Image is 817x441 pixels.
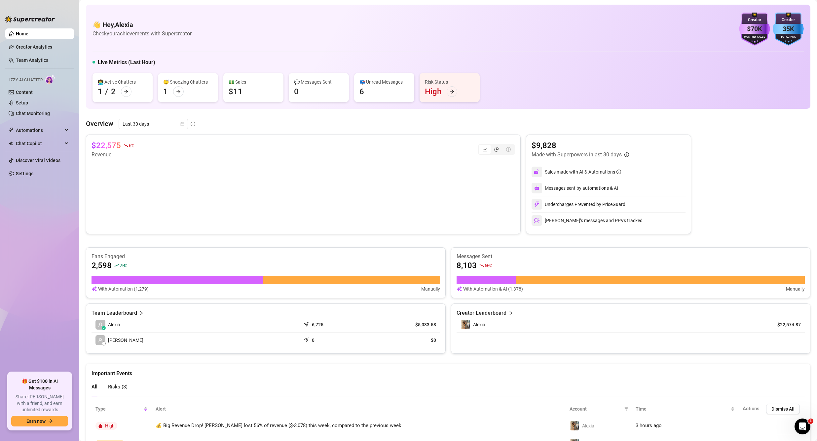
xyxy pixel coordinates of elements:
[457,253,805,260] article: Messages Sent
[359,78,409,86] div: 📪 Unread Messages
[98,423,103,428] span: fire
[374,337,436,343] article: $0
[9,77,43,83] span: Izzy AI Chatter
[95,405,142,413] span: Type
[478,144,515,155] div: segmented control
[229,78,278,86] div: 💵 Sales
[114,263,119,268] span: rise
[786,285,805,293] article: Manually
[359,86,364,97] div: 6
[16,90,33,95] a: Content
[632,401,739,417] th: Time
[92,140,121,151] article: $22,575
[808,419,813,424] span: 1
[461,320,470,329] img: Alexia
[98,322,103,327] span: user
[152,401,566,417] th: Alert
[450,89,454,94] span: arrow-right
[86,119,113,129] article: Overview
[92,151,134,159] article: Revenue
[180,122,184,126] span: calendar
[124,143,128,148] span: fall
[771,406,795,412] span: Dismiss All
[304,320,310,327] span: send
[374,321,436,328] article: $5,033.58
[739,35,770,39] div: Monthly Sales
[304,336,310,342] span: send
[102,326,106,330] div: z
[108,384,128,390] span: Risks ( 3 )
[494,147,499,152] span: pie-chart
[532,140,629,151] article: $9,828
[582,423,594,428] span: Alexia
[176,89,181,94] span: arrow-right
[482,147,487,152] span: line-chart
[532,199,625,210] div: Undercharges Prevented by PriceGuard
[457,260,477,271] article: 8,103
[506,147,511,152] span: dollar-circle
[16,100,28,105] a: Setup
[191,122,195,126] span: info-circle
[766,404,800,414] button: Dismiss All
[98,86,102,97] div: 1
[16,171,33,176] a: Settings
[92,364,805,378] div: Important Events
[98,285,149,293] article: With Automation (1,279)
[16,158,60,163] a: Discover Viral Videos
[11,416,68,426] button: Earn nowarrow-right
[636,422,662,428] span: 3 hours ago
[624,407,628,411] span: filter
[105,423,115,428] span: High
[9,141,13,146] img: Chat Copilot
[739,13,770,46] img: purple-badge-B9DA21FR.svg
[463,285,523,293] article: With Automation & AI (1,378)
[771,321,801,328] article: $22,574.87
[5,16,55,22] img: logo-BBDzfeDw.svg
[16,138,63,149] span: Chat Copilot
[421,285,440,293] article: Manually
[479,263,484,268] span: fall
[743,406,760,412] span: Actions
[773,17,804,23] div: Creator
[623,404,630,414] span: filter
[111,86,116,97] div: 2
[473,322,485,327] span: Alexia
[532,215,643,226] div: [PERSON_NAME]’s messages and PPVs tracked
[570,405,622,413] span: Account
[16,58,48,63] a: Team Analytics
[92,309,137,317] article: Team Leaderboard
[45,74,56,84] img: AI Chatter
[773,35,804,39] div: Total Fans
[312,337,315,343] article: 0
[294,86,299,97] div: 0
[739,17,770,23] div: Creator
[92,253,440,260] article: Fans Engaged
[163,86,168,97] div: 1
[92,384,97,390] span: All
[92,401,152,417] th: Type
[532,151,622,159] article: Made with Superpowers in last 30 days
[139,309,144,317] span: right
[48,419,53,423] span: arrow-right
[508,309,513,317] span: right
[123,119,184,129] span: Last 30 days
[11,394,68,413] span: Share [PERSON_NAME] with a friend, and earn unlimited rewards
[425,78,474,86] div: Risk Status
[92,285,97,293] img: svg%3e
[534,185,539,191] img: svg%3e
[773,24,804,34] div: 35K
[739,24,770,34] div: $70K
[93,29,192,38] article: Check your achievements with Supercreator
[312,321,323,328] article: 6,725
[229,86,242,97] div: $11
[795,419,810,434] iframe: Intercom live chat
[98,78,147,86] div: 👩‍💻 Active Chatters
[534,201,540,207] img: svg%3e
[545,168,621,176] div: Sales made with AI & Automations
[773,13,804,46] img: blue-badge-DgoSNQY1.svg
[294,78,344,86] div: 💬 Messages Sent
[108,321,120,328] span: Alexia
[16,125,63,136] span: Automations
[129,142,134,148] span: 6 %
[534,169,540,175] img: svg%3e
